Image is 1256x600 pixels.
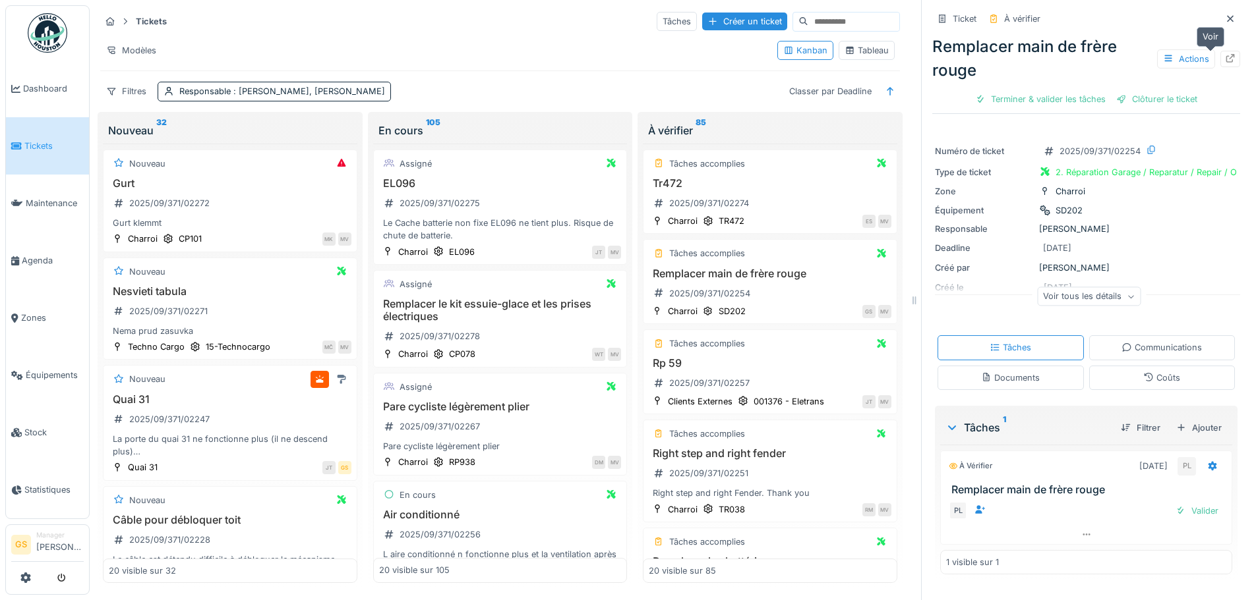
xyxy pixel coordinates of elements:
a: GS Manager[PERSON_NAME] [11,530,84,562]
div: Nouveau [108,123,352,138]
a: Stock [6,404,89,461]
a: Équipements [6,346,89,404]
div: JT [592,246,605,259]
div: Clients Externes [668,395,733,408]
div: Créé par [935,261,1034,274]
div: En cours [400,489,436,501]
div: MV [878,503,891,516]
span: Statistiques [24,483,84,496]
div: Charroi [668,215,698,227]
div: Charroi [398,456,428,468]
div: PL [949,501,967,520]
a: Agenda [6,232,89,289]
span: Agenda [22,254,84,267]
div: Gurt klemmt [109,217,351,229]
div: Responsable [935,223,1034,235]
div: Tâches accomplies [669,337,745,350]
div: PL [1178,457,1196,476]
div: Charroi [1056,185,1085,198]
div: Ticket [953,13,976,25]
div: Tâches [945,420,1110,435]
li: GS [11,535,31,555]
div: Le câble est détendu difficile à débloquer le mécanisme pour ouverture [109,553,351,578]
div: Charroi [128,232,158,245]
div: Actions [1157,49,1215,68]
div: Techno Cargo [128,341,185,353]
div: Tâches accomplies [669,247,745,259]
div: 20 visible sur 105 [379,564,450,577]
span: Tickets [24,140,84,152]
div: Coûts [1143,371,1180,384]
span: Stock [24,426,84,439]
h3: Nesvieti tabula [109,285,351,298]
div: À vérifier [1004,13,1040,25]
span: : [PERSON_NAME], [PERSON_NAME] [231,86,385,96]
div: MV [878,215,891,228]
h3: Câble pour débloquer toit [109,514,351,526]
sup: 85 [696,123,706,138]
div: Charroi [668,305,698,317]
div: 2025/09/371/02256 [400,528,481,541]
div: Documents [981,371,1040,384]
div: Right step and right Fender. Thank you [649,487,891,499]
div: L aire conditionné n fonctionne plus et la ventilation après un moment souffle chaud [379,548,622,573]
div: Assigné [400,278,432,290]
div: 2025/09/371/02228 [129,533,210,546]
div: Nouveau [129,373,165,385]
div: Tâches [990,341,1031,354]
h3: Air conditionné [379,508,622,521]
div: 001376 - Eletrans [754,395,824,408]
div: TR472 [719,215,744,227]
div: JT [322,461,336,474]
div: À vérifier [648,123,892,138]
sup: 32 [156,123,167,138]
div: [DATE] [1139,460,1168,472]
span: Dashboard [23,82,84,95]
div: MV [608,246,621,259]
sup: 105 [426,123,440,138]
h3: Remplacer main de frère rouge [649,267,891,280]
div: CP078 [449,348,475,360]
div: DM [592,456,605,469]
a: Statistiques [6,461,89,518]
div: [PERSON_NAME] [935,261,1238,274]
div: Type de ticket [935,166,1034,178]
div: SD202 [719,305,746,317]
div: Voir [1197,27,1224,46]
div: MV [608,456,621,469]
a: Dashboard [6,60,89,117]
div: Voir tous les détails [1037,287,1141,306]
div: WT [592,348,605,361]
h3: Rp 59 [649,357,891,369]
div: Deadline [935,242,1034,254]
div: Charroi [668,503,698,516]
div: SD202 [1056,204,1083,217]
div: Ajouter [1171,419,1227,437]
div: GS [338,461,351,474]
a: Zones [6,289,89,346]
div: MV [338,341,351,354]
div: Manager [36,530,84,540]
div: Clôturer le ticket [1111,90,1203,108]
div: RM [862,503,876,516]
div: MV [878,305,891,318]
a: Tickets [6,117,89,175]
div: 2025/09/371/02274 [669,197,749,209]
span: Équipements [26,369,84,381]
div: RP938 [449,456,475,468]
div: [DATE] [1043,242,1071,254]
h3: Remplacer le kit essuie-glace et les prises électriques [379,298,622,323]
div: Créer un ticket [702,13,787,30]
span: Zones [21,312,84,324]
div: Filtres [100,82,152,101]
h3: Remplacer main de frère rouge [951,483,1226,496]
div: 2025/09/371/02254 [1060,145,1141,157]
div: Valider [1170,502,1224,520]
div: 2025/09/371/02272 [129,197,210,209]
div: Classer par Deadline [783,82,878,101]
div: Zone [935,185,1034,198]
div: MČ [322,341,336,354]
strong: Tickets [131,15,172,28]
div: 2025/09/371/02251 [669,467,748,479]
div: CP101 [179,232,202,245]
